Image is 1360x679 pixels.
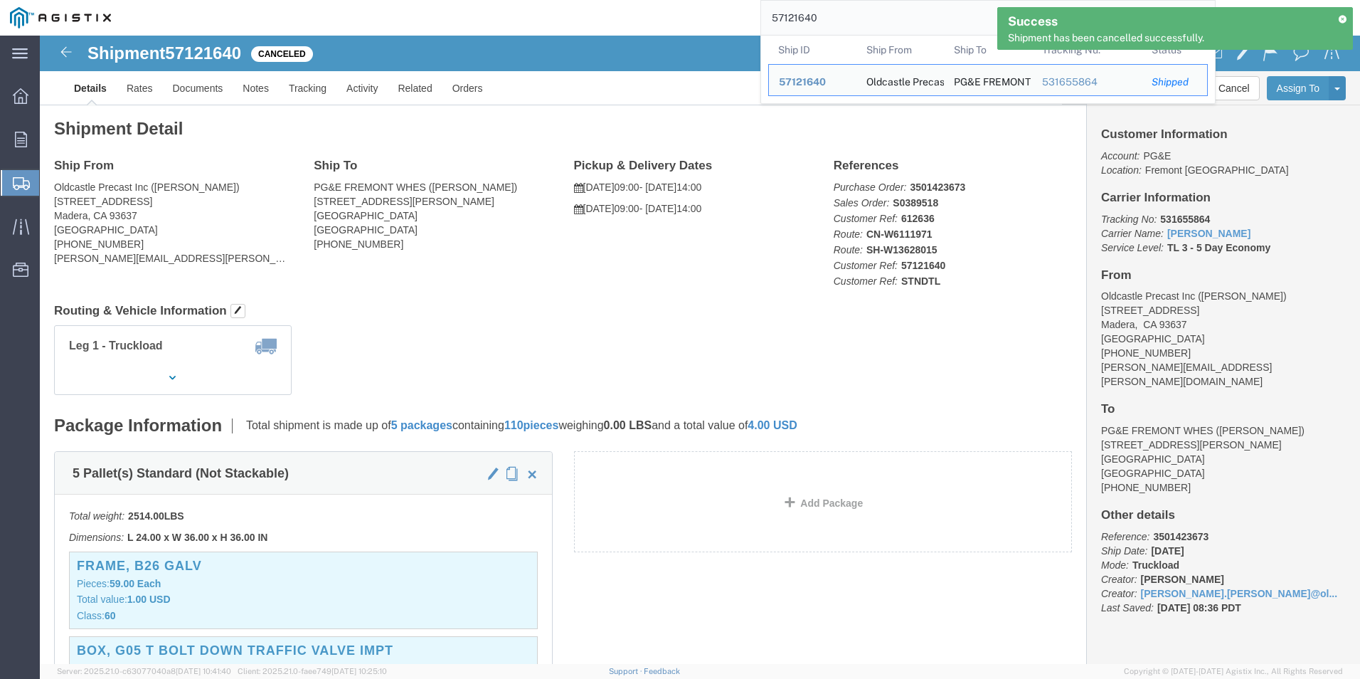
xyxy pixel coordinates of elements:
input: Search for shipment number, reference number [761,1,1194,35]
span: Shipment has been cancelled successfully. [1008,32,1204,43]
iframe: FS Legacy Container [40,36,1360,664]
div: Oldcastle Precast Inc [866,65,934,95]
span: Server: 2025.21.0-c63077040a8 [57,667,231,675]
img: logo [10,7,111,28]
div: 57121640 [779,75,846,90]
span: [DATE] 10:25:10 [331,667,387,675]
table: Search Results [768,36,1215,103]
span: Client: 2025.21.0-faee749 [238,667,387,675]
th: Ship ID [768,36,856,64]
th: Ship From [856,36,944,64]
div: PG&E FREMONT WHES [954,65,1022,95]
th: Ship To [944,36,1032,64]
a: Feedback [644,667,680,675]
a: Support [609,667,644,675]
div: 531655864 [1041,75,1132,90]
div: Shipped [1152,75,1197,90]
span: Success [1008,14,1058,28]
span: [DATE] 10:41:40 [176,667,231,675]
span: 57121640 [779,76,826,88]
span: Copyright © [DATE]-[DATE] Agistix Inc., All Rights Reserved [1124,665,1343,678]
